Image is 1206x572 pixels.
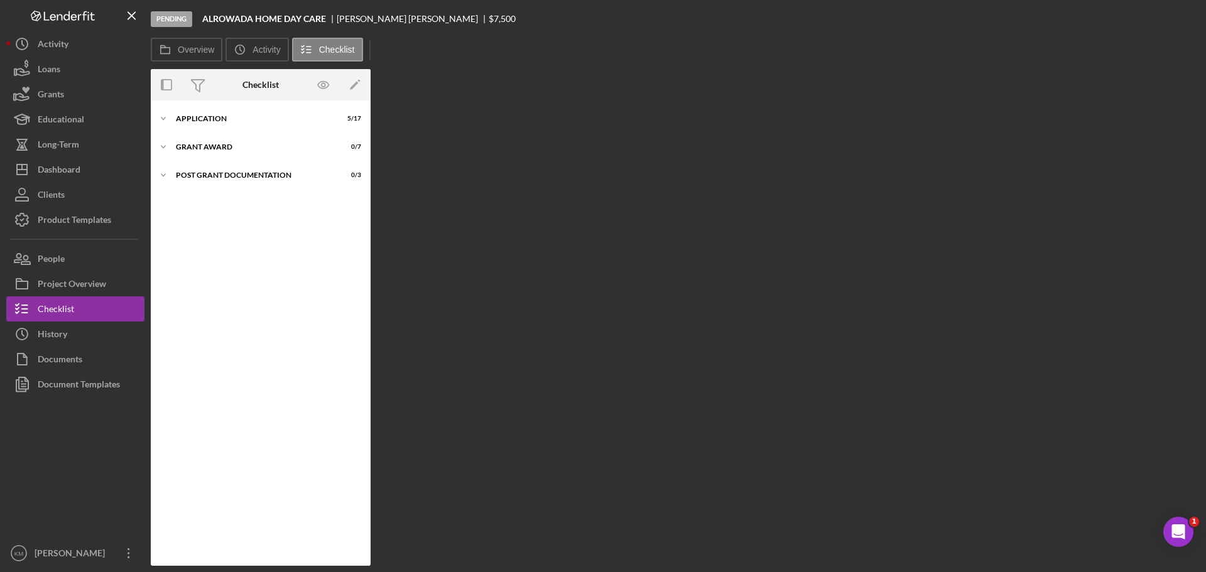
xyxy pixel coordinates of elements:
[6,347,144,372] button: Documents
[6,246,144,271] button: People
[38,271,106,299] div: Project Overview
[176,115,330,122] div: Application
[1189,517,1199,527] span: 1
[38,157,80,185] div: Dashboard
[38,321,67,350] div: History
[6,271,144,296] button: Project Overview
[31,541,113,569] div: [PERSON_NAME]
[38,57,60,85] div: Loans
[38,296,74,325] div: Checklist
[225,38,288,62] button: Activity
[38,207,111,235] div: Product Templates
[38,31,68,60] div: Activity
[202,14,326,24] b: ALROWADA HOME DAY CARE
[253,45,280,55] label: Activity
[489,13,516,24] span: $7,500
[337,14,489,24] div: [PERSON_NAME] [PERSON_NAME]
[38,246,65,274] div: People
[6,541,144,566] button: KM[PERSON_NAME]
[339,143,361,151] div: 0 / 7
[339,115,361,122] div: 5 / 17
[38,82,64,110] div: Grants
[176,143,330,151] div: Grant Award
[38,132,79,160] div: Long-Term
[6,182,144,207] button: Clients
[38,347,82,375] div: Documents
[6,57,144,82] button: Loans
[6,82,144,107] button: Grants
[6,157,144,182] button: Dashboard
[6,372,144,397] button: Document Templates
[6,107,144,132] button: Educational
[178,45,214,55] label: Overview
[6,296,144,321] button: Checklist
[38,182,65,210] div: Clients
[6,31,144,57] button: Activity
[151,11,192,27] div: Pending
[6,132,144,157] button: Long-Term
[14,550,23,557] text: KM
[292,38,363,62] button: Checklist
[176,171,330,179] div: Post Grant Documentation
[339,171,361,179] div: 0 / 3
[1163,517,1193,547] iframe: Intercom live chat
[38,372,120,400] div: Document Templates
[242,80,279,90] div: Checklist
[38,107,84,135] div: Educational
[151,38,222,62] button: Overview
[6,321,144,347] button: History
[6,207,144,232] button: Product Templates
[319,45,355,55] label: Checklist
